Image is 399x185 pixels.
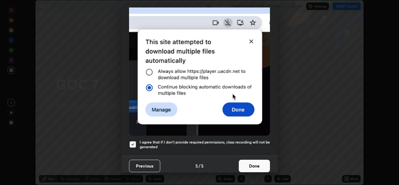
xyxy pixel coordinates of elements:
[129,160,160,172] button: Previous
[140,140,270,149] h5: I agree that if I don't provide required permissions, class recording will not be generated
[239,160,270,172] button: Done
[201,163,204,169] h4: 5
[195,163,198,169] h4: 5
[199,163,200,169] h4: /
